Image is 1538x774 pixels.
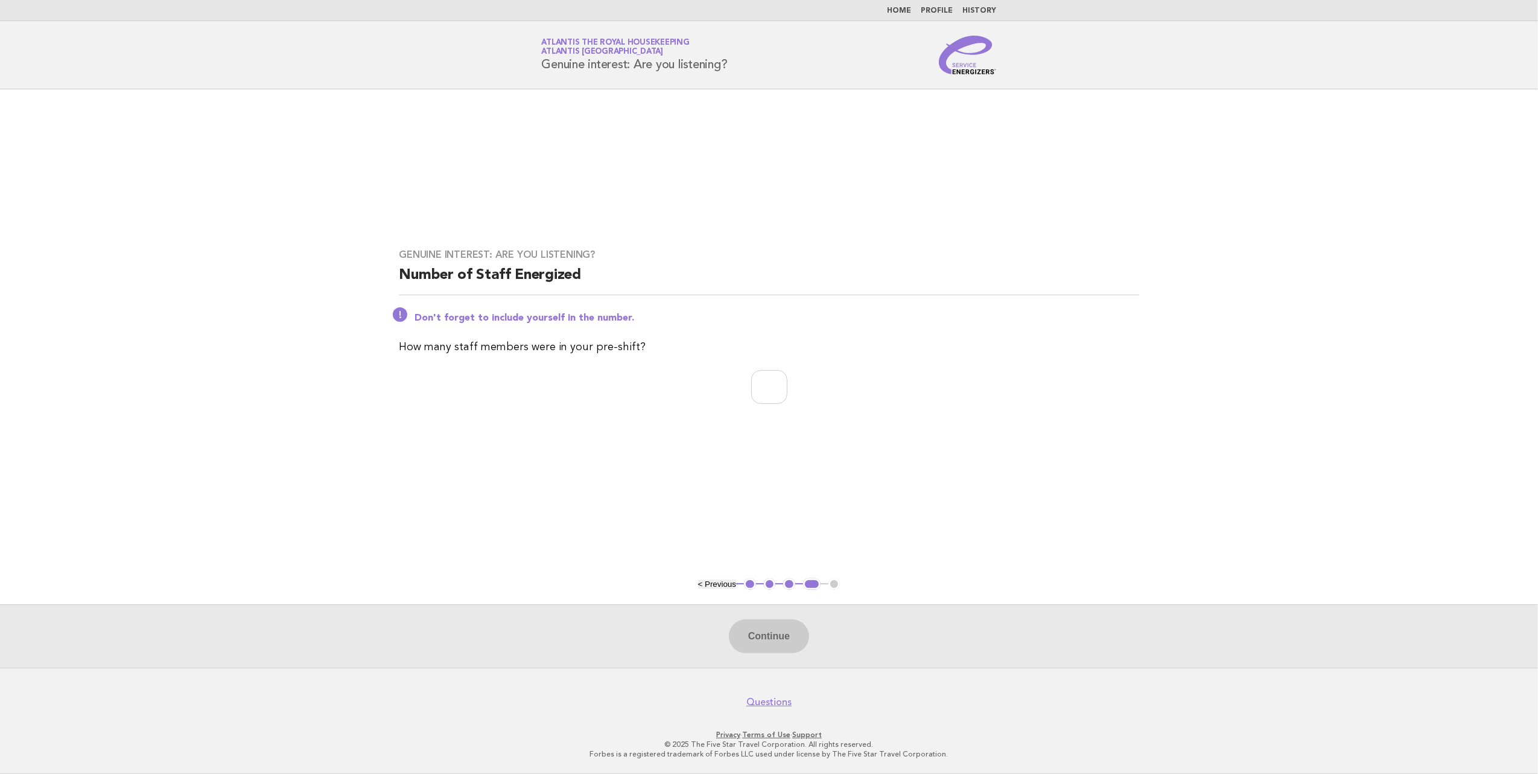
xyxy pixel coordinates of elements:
p: · · [400,730,1139,740]
h2: Number of Staff Energized [399,266,1139,295]
button: < Previous [698,580,736,589]
p: Don't forget to include yourself in the number. [415,312,1139,324]
button: 3 [783,578,795,590]
a: Profile [921,7,953,14]
a: Terms of Use [742,731,790,739]
button: 1 [744,578,756,590]
span: Atlantis [GEOGRAPHIC_DATA] [542,48,664,56]
img: Service Energizers [939,36,997,74]
h3: Genuine interest: Are you listening? [399,249,1139,261]
a: Questions [746,696,792,708]
button: 2 [764,578,776,590]
p: © 2025 The Five Star Travel Corporation. All rights reserved. [400,740,1139,749]
a: History [963,7,997,14]
a: Atlantis the Royal HousekeepingAtlantis [GEOGRAPHIC_DATA] [542,39,690,56]
a: Privacy [716,731,740,739]
button: 4 [803,578,821,590]
a: Home [888,7,912,14]
p: Forbes is a registered trademark of Forbes LLC used under license by The Five Star Travel Corpora... [400,749,1139,759]
a: Support [792,731,822,739]
p: How many staff members were in your pre-shift? [399,339,1139,356]
h1: Genuine interest: Are you listening? [542,39,728,71]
